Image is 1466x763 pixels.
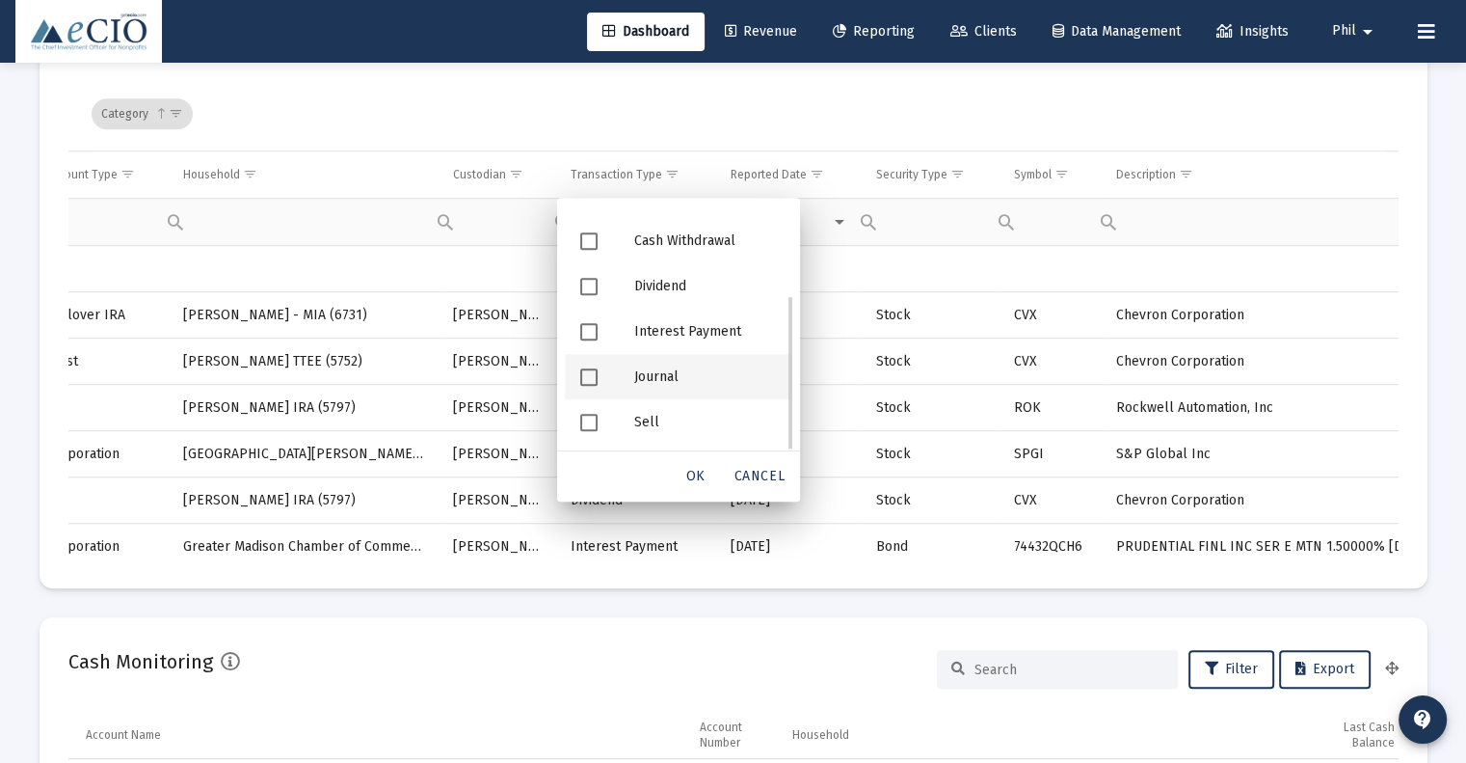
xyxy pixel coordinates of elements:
span: Insights [1216,23,1289,40]
td: Filter cell [33,198,171,245]
div: Cash Withdrawal [619,218,792,263]
span: Show filter options for column 'Custodian' [509,167,523,181]
td: Bond [862,524,1000,570]
td: Stock [862,385,1000,431]
span: Data Management [1053,23,1181,40]
td: Filter cell [440,198,557,245]
div: Cancel [727,459,792,494]
h2: Cash Monitoring [68,646,213,677]
td: CVX [1000,292,1103,339]
div: Custodian [453,167,506,182]
div: Account Type [46,167,118,182]
mat-icon: arrow_drop_down [1356,13,1379,51]
td: [PERSON_NAME] - MIA (6731) [170,292,440,339]
div: Household [792,727,849,743]
td: Corporation [33,431,171,477]
span: Revenue [725,23,797,40]
div: Symbol [1014,167,1052,182]
span: Show filter options for column 'Account Type' [120,167,135,181]
div: Filter options [557,198,800,502]
div: Journal [619,354,792,399]
td: [PERSON_NAME] [440,385,557,431]
td: [PERSON_NAME] [440,292,557,339]
td: SPGI [1000,431,1103,477]
td: [PERSON_NAME] [440,524,557,570]
td: [PERSON_NAME] IRA (5797) [170,477,440,524]
span: Show filter options for column 'Reported Date' [810,167,824,181]
td: Stock [862,339,1000,385]
div: Sell [619,399,792,445]
div: Data grid [68,77,1399,559]
span: Phil [1332,23,1356,40]
td: Greater Madison Chamber of Commerce [170,524,440,570]
div: Description [1116,167,1176,182]
span: Clients [950,23,1017,40]
td: Trust [33,339,171,385]
div: Account Name [86,727,161,743]
td: Filter cell [862,198,1000,245]
td: 74432QCH6 [1000,524,1103,570]
div: Transaction Type [571,167,662,182]
td: [GEOGRAPHIC_DATA][PERSON_NAME] - General Endowment [170,431,440,477]
div: Data grid toolbar [92,77,1385,150]
span: Filter [1205,661,1258,677]
span: Show filter options for column 'undefined' [169,106,183,121]
a: Clients [935,13,1032,51]
td: Stock [862,292,1000,339]
td: Stock [862,431,1000,477]
td: Rollover IRA [33,292,171,339]
td: Corporation [33,524,171,570]
a: Insights [1201,13,1304,51]
span: Show filter options for column 'Security Type' [949,167,964,181]
td: IRA [33,385,171,431]
td: CVX [1000,339,1103,385]
a: Reporting [817,13,930,51]
td: Column Household [170,151,440,198]
td: CVX [1000,477,1103,524]
mat-icon: contact_support [1411,708,1434,731]
span: Show filter options for column 'Transaction Type' [665,167,680,181]
div: Dividend [619,263,792,309]
a: Dashboard [587,13,705,51]
input: Search [974,662,1163,678]
img: Dashboard [30,13,147,51]
td: IRA [33,477,171,524]
span: Export [1295,661,1354,677]
td: Column Household [779,712,1317,758]
button: Filter [1188,650,1274,689]
span: Show filter options for column 'Symbol' [1054,167,1069,181]
td: Column Last Cash Balance [1317,712,1408,758]
a: Data Management [1037,13,1196,51]
td: Filter cell [170,198,440,245]
td: [PERSON_NAME] [440,431,557,477]
button: Phil [1309,12,1402,50]
td: Column Custodian [440,151,557,198]
td: [PERSON_NAME] TTEE (5752) [170,339,440,385]
span: Show filter options for column 'Description' [1179,167,1193,181]
td: [PERSON_NAME] [440,339,557,385]
div: Account Number [700,720,765,750]
div: Category [92,98,193,129]
span: Show filter options for column 'Household' [243,167,257,181]
span: Cancel [734,468,785,484]
td: Column Security Type [862,151,1000,198]
td: [DATE] [717,524,862,570]
div: OK [665,459,727,494]
td: ROK [1000,385,1103,431]
td: Column Transaction Type [557,151,717,198]
td: Column Symbol [1000,151,1103,198]
div: Security Type [875,167,946,182]
td: [PERSON_NAME] IRA (5797) [170,385,440,431]
td: Column Account Name [68,712,686,758]
td: Column Account Number [686,712,779,758]
a: Revenue [709,13,813,51]
div: Reported Date [731,167,807,182]
div: Household [183,167,240,182]
td: Column Reported Date [717,151,862,198]
span: Reporting [833,23,915,40]
div: Last Cash Balance [1330,720,1395,750]
td: [PERSON_NAME] [440,477,557,524]
td: Filter cell [1000,198,1103,245]
div: Interest Payment [619,309,792,354]
span: OK [686,468,706,484]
